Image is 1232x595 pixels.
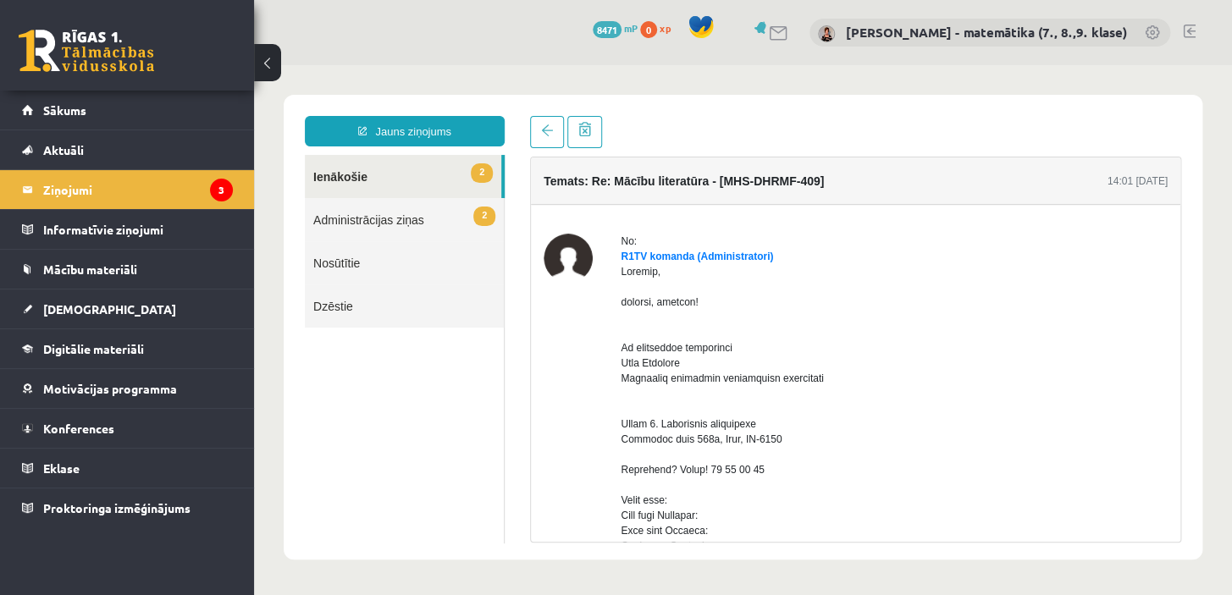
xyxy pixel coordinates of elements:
[43,381,177,396] span: Motivācijas programma
[367,168,914,184] div: No:
[854,108,914,124] div: 14:01 [DATE]
[43,210,233,249] legend: Informatīvie ziņojumi
[624,21,638,35] span: mP
[43,142,84,157] span: Aktuāli
[43,170,233,209] legend: Ziņojumi
[818,25,835,42] img: Irēna Roze - matemātika (7., 8.,9. klase)
[22,369,233,408] a: Motivācijas programma
[367,185,519,197] a: R1TV komanda (Administratori)
[51,219,250,262] a: Dzēstie
[43,102,86,118] span: Sākums
[19,30,154,72] a: Rīgas 1. Tālmācības vidusskola
[846,24,1127,41] a: [PERSON_NAME] - matemātika (7., 8.,9. klase)
[43,460,80,476] span: Eklase
[640,21,679,35] a: 0 xp
[22,170,233,209] a: Ziņojumi3
[22,130,233,169] a: Aktuāli
[290,168,339,218] img: R1TV komanda
[22,488,233,527] a: Proktoringa izmēģinājums
[43,262,137,277] span: Mācību materiāli
[43,341,144,356] span: Digitālie materiāli
[51,51,251,81] a: Jauns ziņojums
[290,109,570,123] h4: Temats: Re: Mācību literatūra - [MHS-DHRMF-409]
[640,21,657,38] span: 0
[219,141,241,161] span: 2
[22,329,233,368] a: Digitālie materiāli
[210,179,233,201] i: 3
[22,449,233,488] a: Eklase
[51,176,250,219] a: Nosūtītie
[593,21,638,35] a: 8471 mP
[51,133,250,176] a: 2Administrācijas ziņas
[217,98,239,118] span: 2
[593,21,622,38] span: 8471
[51,90,247,133] a: 2Ienākošie
[22,289,233,328] a: [DEMOGRAPHIC_DATA]
[43,301,176,317] span: [DEMOGRAPHIC_DATA]
[43,421,114,436] span: Konferences
[22,210,233,249] a: Informatīvie ziņojumi
[660,21,671,35] span: xp
[22,91,233,129] a: Sākums
[43,500,191,515] span: Proktoringa izmēģinājums
[22,250,233,289] a: Mācību materiāli
[22,409,233,448] a: Konferences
